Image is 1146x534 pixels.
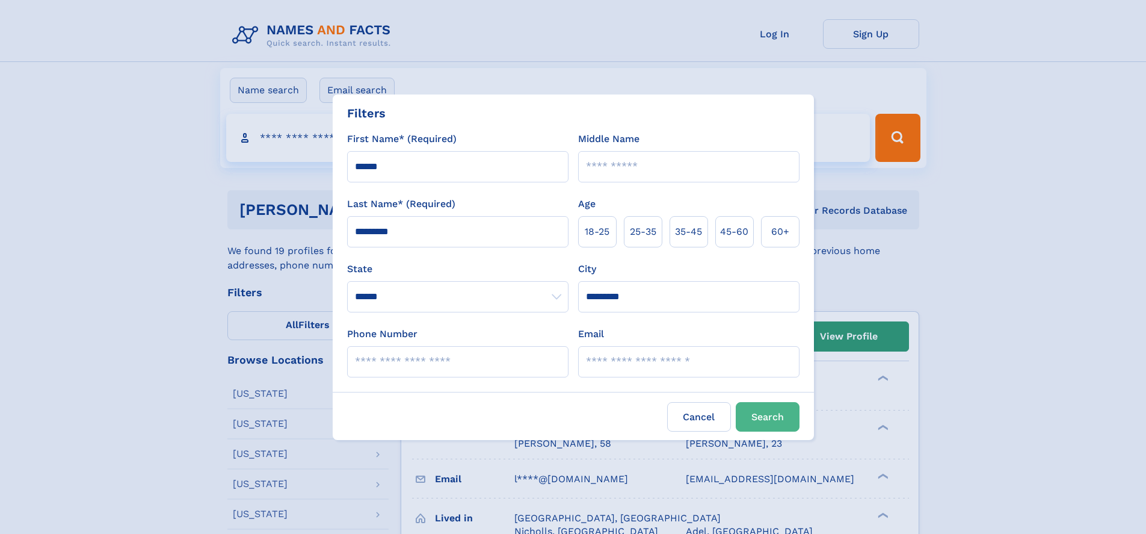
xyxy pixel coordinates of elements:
[771,225,789,239] span: 60+
[585,225,609,239] span: 18‑25
[630,225,656,239] span: 25‑35
[578,327,604,341] label: Email
[578,262,596,276] label: City
[675,225,702,239] span: 35‑45
[720,225,748,239] span: 45‑60
[347,327,417,341] label: Phone Number
[578,197,596,211] label: Age
[347,104,386,122] div: Filters
[347,197,455,211] label: Last Name* (Required)
[578,132,639,146] label: Middle Name
[347,132,457,146] label: First Name* (Required)
[736,402,799,432] button: Search
[347,262,568,276] label: State
[667,402,731,432] label: Cancel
